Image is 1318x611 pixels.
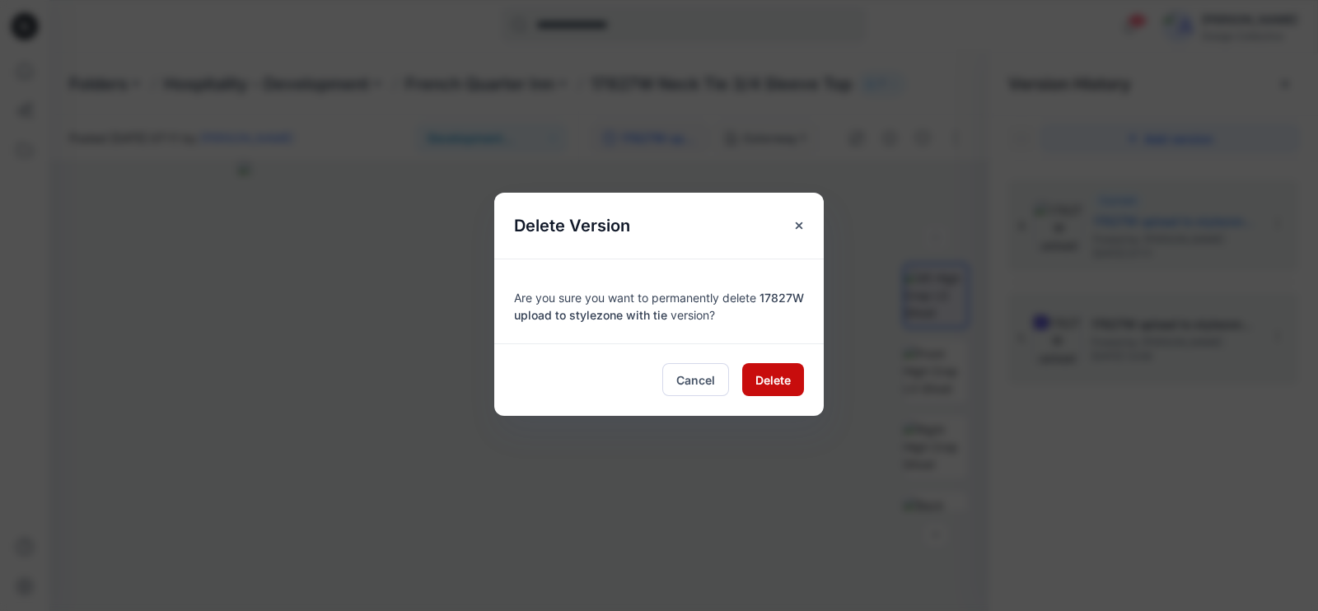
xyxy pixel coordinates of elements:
div: Are you sure you want to permanently delete version? [514,279,804,324]
button: Close [784,211,814,240]
span: Delete [755,371,791,389]
span: Cancel [676,371,715,389]
button: Delete [742,363,804,396]
button: Cancel [662,363,729,396]
span: 17827W upload to stylezone with tie [514,291,804,322]
h5: Delete Version [494,193,650,259]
